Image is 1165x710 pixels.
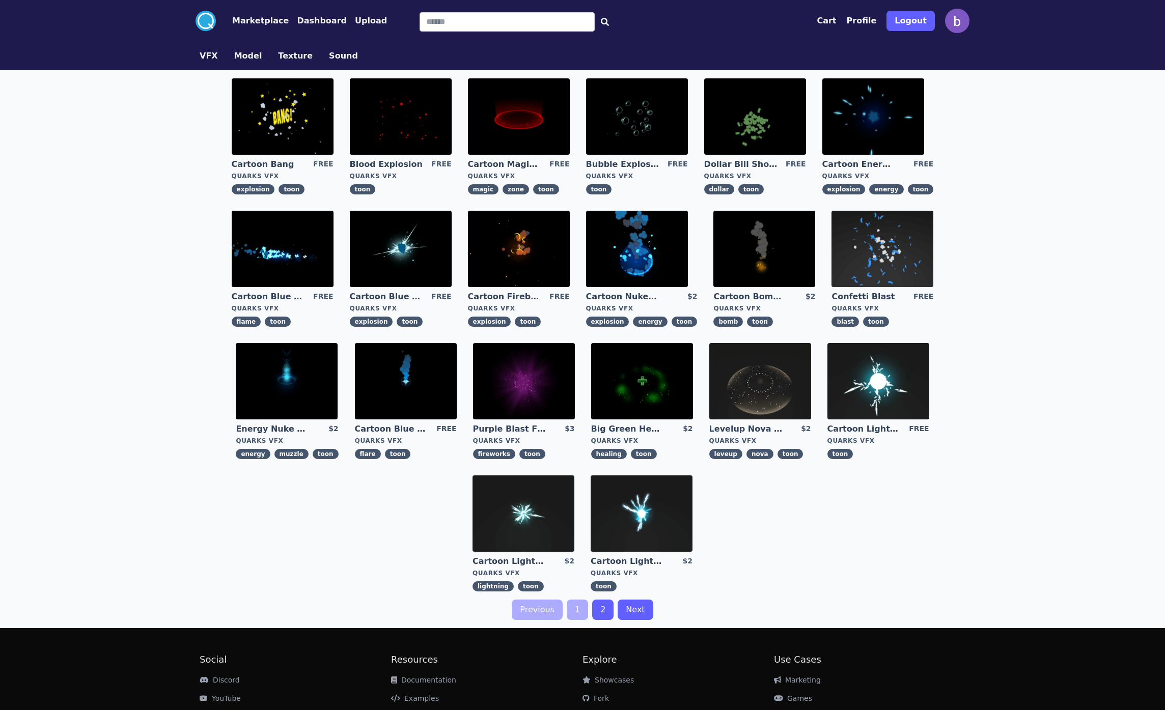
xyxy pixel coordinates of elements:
a: Big Green Healing Effect [591,423,664,435]
h2: Explore [582,652,774,667]
span: blast [831,317,859,327]
a: 2 [592,600,614,620]
a: Sound [321,50,366,62]
a: Cartoon Energy Explosion [822,159,896,170]
button: Marketplace [232,15,289,27]
span: energy [633,317,667,327]
img: imgAlt [350,78,452,155]
a: Dollar Bill Shower [704,159,778,170]
span: energy [869,184,903,194]
img: imgAlt [591,343,693,419]
div: FREE [549,291,569,302]
img: imgAlt [831,211,933,287]
div: Quarks VFX [355,437,457,445]
a: VFX [191,50,226,62]
a: Cartoon Blue Flamethrower [232,291,305,302]
div: Quarks VFX [827,437,929,445]
h2: Use Cases [774,652,965,667]
div: FREE [431,159,451,170]
img: imgAlt [355,343,457,419]
img: imgAlt [704,78,806,155]
div: Quarks VFX [473,437,575,445]
div: Quarks VFX [713,304,815,313]
div: Quarks VFX [232,304,334,313]
img: imgAlt [586,211,688,287]
div: Quarks VFX [831,304,933,313]
div: Quarks VFX [822,172,934,180]
img: imgAlt [350,211,452,287]
a: Blood Explosion [350,159,423,170]
img: imgAlt [232,211,334,287]
span: dollar [704,184,734,194]
span: toon [350,184,376,194]
button: Model [234,50,262,62]
span: explosion [232,184,275,194]
span: magic [468,184,498,194]
a: YouTube [200,694,241,702]
a: Cartoon Bang [232,159,305,170]
div: $2 [801,423,811,435]
span: energy [236,449,270,459]
a: Energy Nuke Muzzle Flash [236,423,309,435]
div: FREE [313,291,333,302]
a: Documentation [391,676,456,684]
span: toon [863,317,889,327]
div: FREE [431,291,451,302]
img: imgAlt [468,211,570,287]
button: Texture [278,50,313,62]
span: fireworks [473,449,515,459]
a: Purple Blast Fireworks [473,423,546,435]
img: imgAlt [232,78,334,155]
div: FREE [549,159,569,170]
a: Upload [347,15,387,27]
span: lightning [473,581,514,591]
span: explosion [822,184,866,194]
div: FREE [909,423,929,435]
span: toon [586,184,612,194]
a: Model [226,50,270,62]
img: imgAlt [713,211,815,287]
a: Levelup Nova Effect [709,423,783,435]
button: Profile [847,15,877,27]
img: profile [945,9,969,33]
img: imgAlt [236,343,338,419]
span: leveup [709,449,742,459]
span: toon [313,449,339,459]
span: toon [631,449,657,459]
span: toon [397,317,423,327]
img: imgAlt [822,78,924,155]
img: imgAlt [709,343,811,419]
span: flare [355,449,381,459]
a: Showcases [582,676,634,684]
span: healing [591,449,627,459]
span: explosion [350,317,393,327]
a: Bubble Explosion [586,159,659,170]
span: toon [827,449,853,459]
div: Quarks VFX [591,437,693,445]
a: Cartoon Lightning Ball [827,423,901,435]
span: bomb [713,317,743,327]
div: Quarks VFX [586,304,698,313]
span: toon [738,184,764,194]
a: Cartoon Fireball Explosion [468,291,541,302]
input: Search [420,12,595,32]
span: flame [232,317,261,327]
div: $2 [683,423,692,435]
a: Next [618,600,653,620]
div: $2 [328,423,338,435]
div: Quarks VFX [591,569,692,577]
div: FREE [786,159,806,170]
button: Cart [817,15,836,27]
a: 1 [567,600,588,620]
span: muzzle [274,449,309,459]
div: Quarks VFX [232,172,334,180]
span: toon [385,449,411,459]
button: Upload [355,15,387,27]
div: Quarks VFX [704,172,806,180]
div: $3 [565,423,574,435]
img: imgAlt [468,78,570,155]
img: imgAlt [827,343,929,419]
div: FREE [313,159,333,170]
a: Previous [512,600,563,620]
